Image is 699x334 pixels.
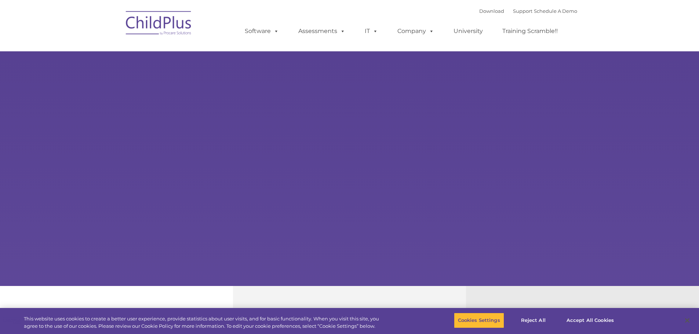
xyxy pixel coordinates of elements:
font: | [479,8,577,14]
button: Close [679,312,695,329]
a: IT [357,24,385,38]
button: Cookies Settings [454,313,504,328]
a: Download [479,8,504,14]
div: This website uses cookies to create a better user experience, provide statistics about user visit... [24,315,385,330]
a: Company [390,24,441,38]
a: Training Scramble!! [495,24,565,38]
button: Accept All Cookies [563,313,618,328]
a: University [446,24,490,38]
a: Software [237,24,286,38]
a: Assessments [291,24,353,38]
button: Reject All [510,313,556,328]
img: ChildPlus by Procare Solutions [122,6,196,43]
a: Schedule A Demo [534,8,577,14]
a: Support [513,8,532,14]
